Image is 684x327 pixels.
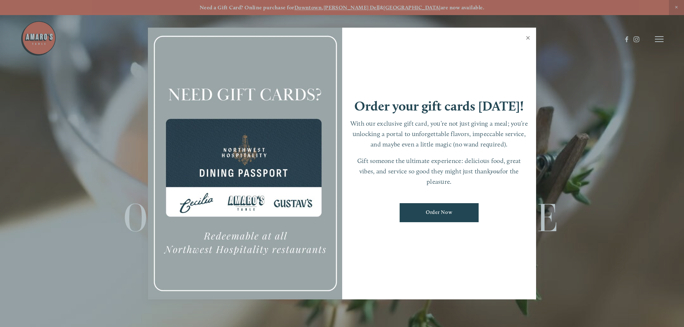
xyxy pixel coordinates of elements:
p: With our exclusive gift card, you’re not just giving a meal; you’re unlocking a portal to unforge... [349,118,529,149]
p: Gift someone the ultimate experience: delicious food, great vibes, and service so good they might... [349,156,529,187]
h1: Order your gift cards [DATE]! [354,99,524,113]
a: Close [521,29,535,49]
a: Order Now [400,203,479,222]
em: you [490,167,500,175]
